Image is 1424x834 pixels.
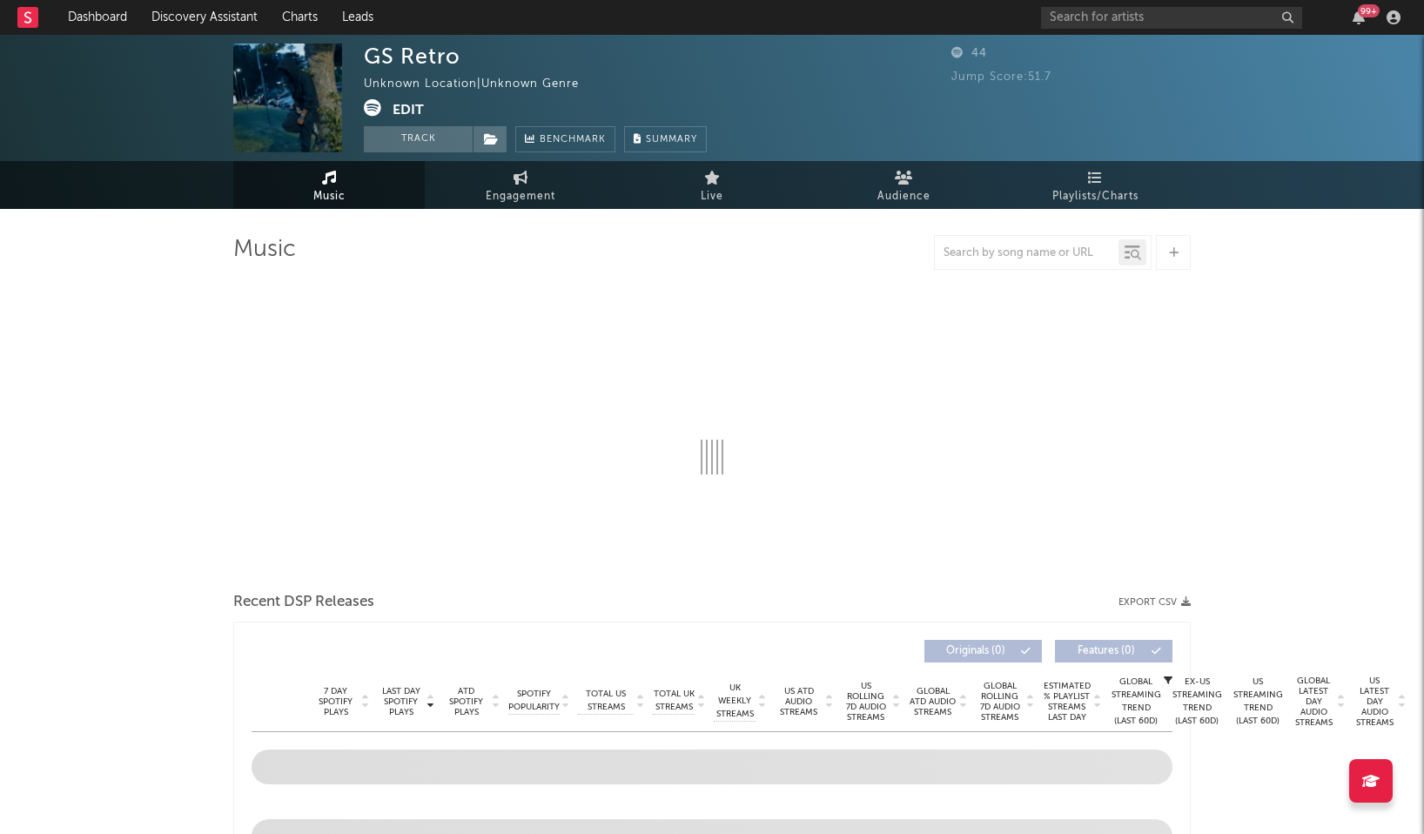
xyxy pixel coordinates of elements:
a: Benchmark [515,126,615,152]
div: Global Streaming Trend (Last 60D) [1110,676,1162,728]
span: Global ATD Audio Streams [909,686,957,717]
span: Originals ( 0 ) [936,646,1016,656]
button: Track [364,126,473,152]
button: 99+ [1353,10,1365,24]
div: Ex-US Streaming Trend (Last 60D) [1171,676,1223,728]
button: Export CSV [1118,597,1191,608]
span: Audience [877,186,930,207]
span: 44 [951,48,987,59]
span: Features ( 0 ) [1066,646,1146,656]
span: ATD Spotify Plays [443,686,489,717]
span: Live [701,186,723,207]
span: Estimated % Playlist Streams Last Day [1043,681,1091,723]
input: Search by song name or URL [935,246,1118,260]
div: 99 + [1358,4,1380,17]
span: Jump Score: 51.7 [951,71,1051,83]
span: Recent DSP Releases [233,592,374,613]
button: Features(0) [1055,640,1172,662]
button: Edit [393,99,424,121]
span: Engagement [486,186,555,207]
span: Total US Streams [578,688,634,714]
button: Originals(0) [924,640,1042,662]
div: GS Retro [364,44,460,69]
a: Engagement [425,161,616,209]
div: US Streaming Trend (Last 60D) [1232,676,1284,728]
input: Search for artists [1041,7,1302,29]
span: Global Rolling 7D Audio Streams [976,681,1024,723]
button: Summary [624,126,707,152]
span: Global Latest Day Audio Streams [1293,676,1334,728]
span: US ATD Audio Streams [775,686,823,717]
a: Live [616,161,808,209]
span: Total UK Streams [653,688,695,714]
span: Spotify Popularity [508,688,560,714]
a: Audience [808,161,999,209]
span: Benchmark [540,130,606,151]
span: 7 Day Spotify Plays [312,686,359,717]
span: US Latest Day Audio Streams [1353,676,1395,728]
span: Summary [646,135,697,145]
span: US Rolling 7D Audio Streams [842,681,890,723]
span: UK Weekly Streams [714,682,756,721]
a: Playlists/Charts [999,161,1191,209]
span: Playlists/Charts [1052,186,1139,207]
span: Music [313,186,346,207]
div: Unknown Location | Unknown Genre [364,74,599,95]
span: Last Day Spotify Plays [378,686,424,717]
a: Music [233,161,425,209]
